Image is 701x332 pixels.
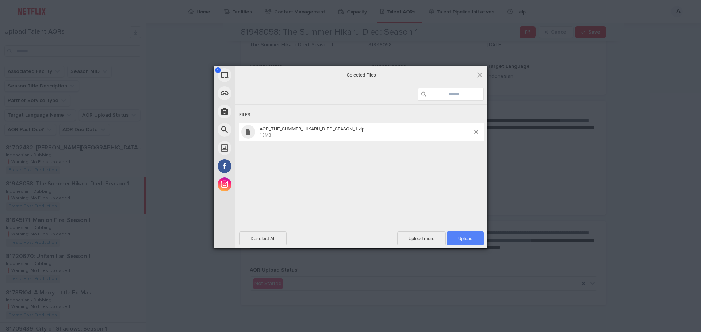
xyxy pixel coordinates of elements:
span: Upload [458,236,472,241]
span: AOR_THE_SUMMER_HIKARU_DIED_SEASON_1.zip [260,126,364,132]
span: 1 [215,67,221,73]
div: Web Search [214,121,301,139]
span: Selected Files [288,71,434,78]
div: Facebook [214,157,301,175]
div: Link (URL) [214,84,301,102]
div: Instagram [214,175,301,194]
span: Deselect All [239,231,287,245]
span: Upload [447,231,484,245]
span: Upload more [397,231,446,245]
span: Click here or hit ESC to close picker [476,71,484,79]
div: Files [239,108,484,122]
span: AOR_THE_SUMMER_HIKARU_DIED_SEASON_1.zip [257,126,474,138]
div: Take Photo [214,102,301,121]
span: 13MB [260,133,271,138]
div: My Device [214,66,301,84]
div: Unsplash [214,139,301,157]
